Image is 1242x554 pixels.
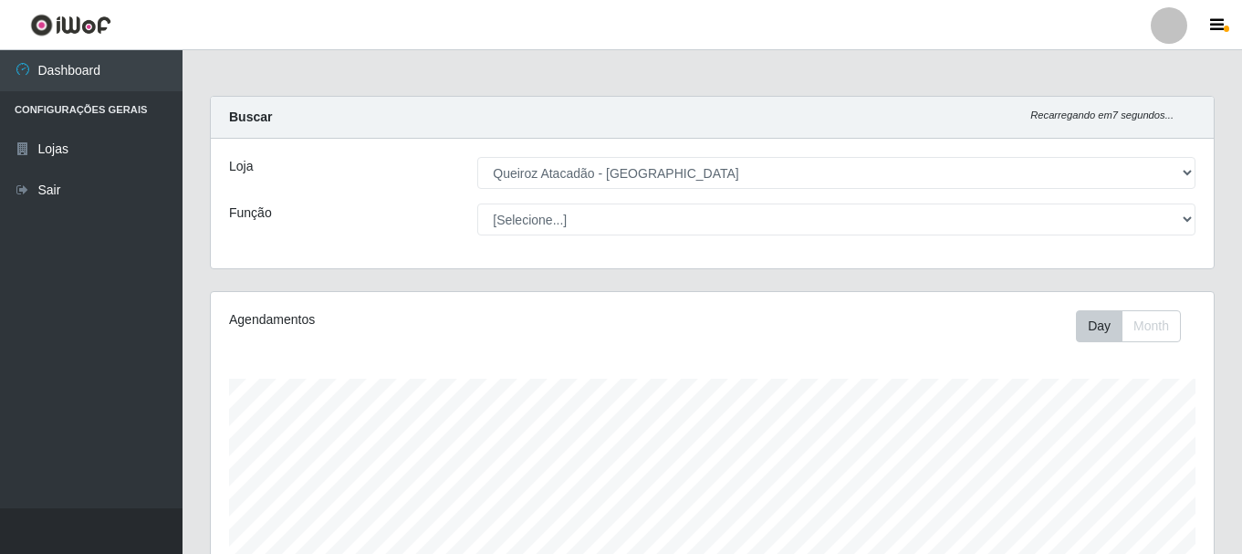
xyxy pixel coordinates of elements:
[229,310,616,329] div: Agendamentos
[30,14,111,37] img: CoreUI Logo
[229,204,272,223] label: Função
[1076,310,1181,342] div: First group
[1122,310,1181,342] button: Month
[1076,310,1122,342] button: Day
[1030,110,1174,120] i: Recarregando em 7 segundos...
[229,110,272,124] strong: Buscar
[229,157,253,176] label: Loja
[1076,310,1195,342] div: Toolbar with button groups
